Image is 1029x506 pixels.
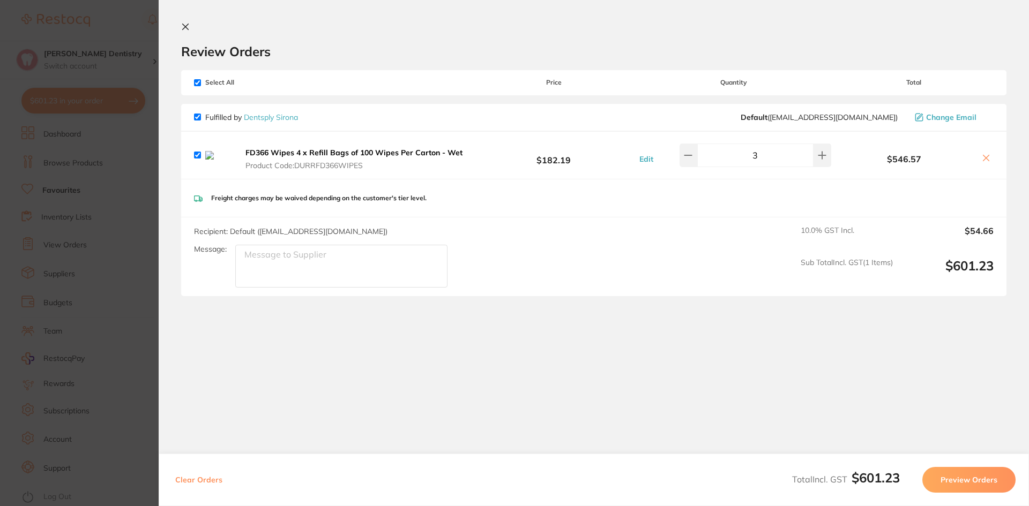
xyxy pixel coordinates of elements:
button: Preview Orders [922,467,1016,493]
span: Select All [194,79,301,86]
p: Fulfilled by [205,113,298,122]
span: Recipient: Default ( [EMAIL_ADDRESS][DOMAIN_NAME] ) [194,226,387,236]
b: $601.23 [852,470,900,486]
span: Sub Total Incl. GST ( 1 Items) [801,258,893,288]
button: FD366 Wipes 4 x Refill Bags of 100 Wipes Per Carton - Wet Product Code:DURRFD366WIPES [242,148,472,170]
img: MzhlaXI3OA [205,151,234,160]
span: Total [834,79,994,86]
b: Default [741,112,767,122]
output: $601.23 [901,258,994,288]
button: Change Email [912,112,994,122]
span: Change Email [926,113,976,122]
span: Quantity [634,79,834,86]
a: Dentsply Sirona [244,112,298,122]
span: Total Incl. GST [792,474,900,485]
button: Clear Orders [172,467,226,493]
label: Message: [194,245,227,254]
b: FD366 Wipes 4 x Refill Bags of 100 Wipes Per Carton - Wet [245,148,463,157]
span: Price [474,79,633,86]
p: Freight charges may be waived depending on the customer's tier level. [211,194,427,202]
span: 10.0 % GST Incl. [801,226,893,250]
output: $54.66 [901,226,994,250]
b: $546.57 [834,154,974,164]
b: $182.19 [474,145,633,165]
span: clientservices@dentsplysirona.com [741,113,898,122]
button: Edit [636,154,657,164]
h2: Review Orders [181,43,1006,59]
span: Product Code: DURRFD366WIPES [245,161,468,170]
